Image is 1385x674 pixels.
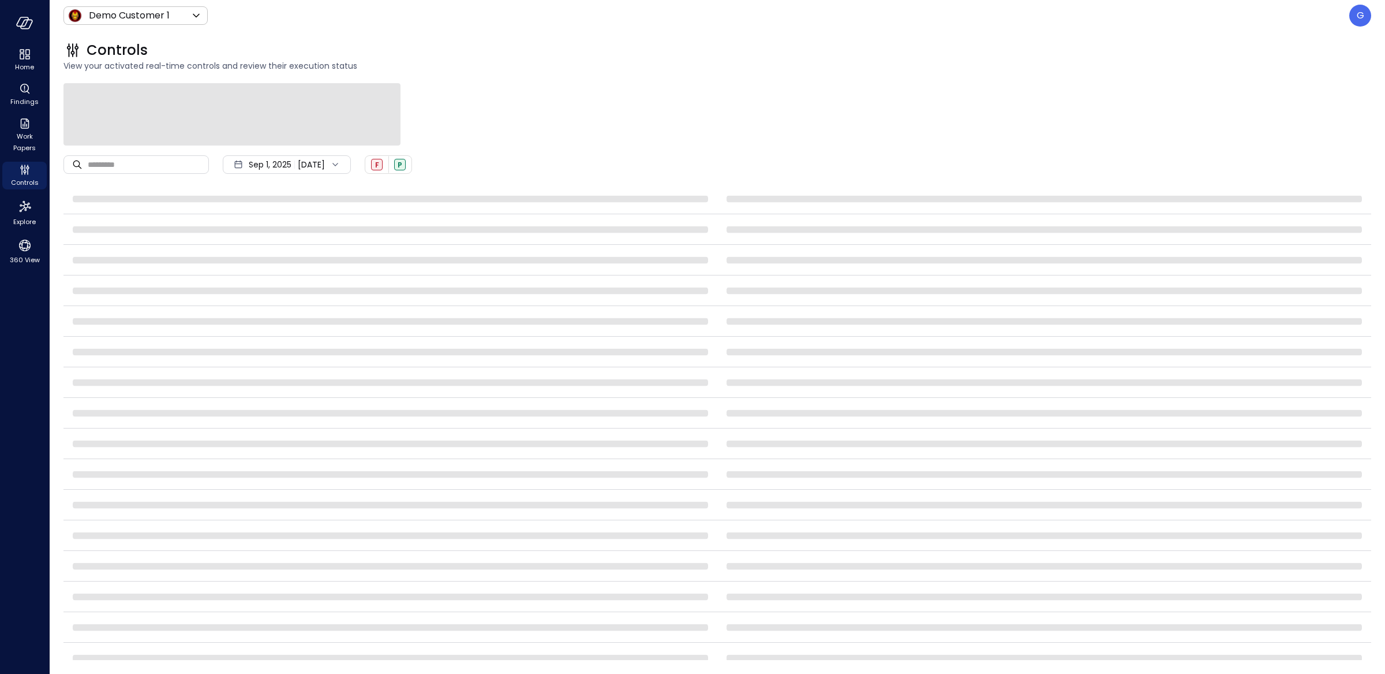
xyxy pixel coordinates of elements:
div: Failed [371,159,383,170]
span: P [398,160,402,170]
span: Home [15,61,34,73]
div: Home [2,46,47,74]
span: Controls [87,41,148,59]
div: Passed [394,159,406,170]
span: View your activated real-time controls and review their execution status [63,59,1371,72]
span: Findings [10,96,39,107]
span: 360 View [10,254,40,266]
span: Work Papers [7,131,42,154]
span: Sep 1, 2025 [249,158,291,171]
p: G [1357,9,1364,23]
span: F [375,160,379,170]
div: Findings [2,81,47,109]
span: Explore [13,216,36,228]
div: Guy [1349,5,1371,27]
div: Controls [2,162,47,189]
img: Icon [68,9,82,23]
p: Demo Customer 1 [89,9,170,23]
span: Controls [11,177,39,188]
div: Explore [2,196,47,229]
div: 360 View [2,236,47,267]
div: Work Papers [2,116,47,155]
